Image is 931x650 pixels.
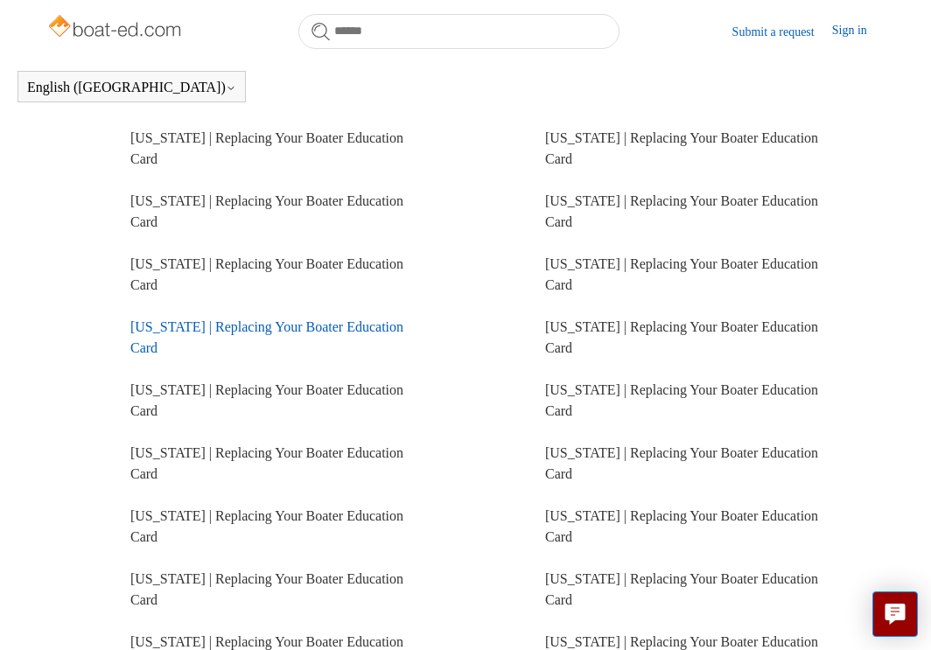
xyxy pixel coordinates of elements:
[130,193,403,229] a: [US_STATE] | Replacing Your Boater Education Card
[130,382,403,418] a: [US_STATE] | Replacing Your Boater Education Card
[130,319,403,355] a: [US_STATE] | Replacing Your Boater Education Card
[545,319,818,355] a: [US_STATE] | Replacing Your Boater Education Card
[545,445,818,481] a: [US_STATE] | Replacing Your Boater Education Card
[46,10,185,45] img: Boat-Ed Help Center home page
[545,382,818,418] a: [US_STATE] | Replacing Your Boater Education Card
[732,23,832,41] a: Submit a request
[130,130,403,166] a: [US_STATE] | Replacing Your Boater Education Card
[130,445,403,481] a: [US_STATE] | Replacing Your Boater Education Card
[545,508,818,544] a: [US_STATE] | Replacing Your Boater Education Card
[832,21,885,42] a: Sign in
[130,508,403,544] a: [US_STATE] | Replacing Your Boater Education Card
[545,130,818,166] a: [US_STATE] | Replacing Your Boater Education Card
[130,571,403,607] a: [US_STATE] | Replacing Your Boater Education Card
[130,256,403,292] a: [US_STATE] | Replacing Your Boater Education Card
[545,256,818,292] a: [US_STATE] | Replacing Your Boater Education Card
[27,80,236,95] button: English ([GEOGRAPHIC_DATA])
[545,193,818,229] a: [US_STATE] | Replacing Your Boater Education Card
[872,591,918,637] button: Live chat
[298,14,619,49] input: Search
[545,571,818,607] a: [US_STATE] | Replacing Your Boater Education Card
